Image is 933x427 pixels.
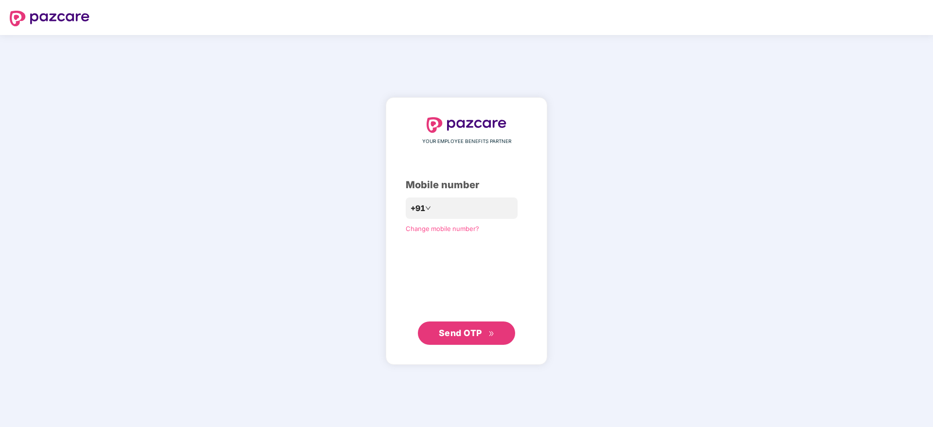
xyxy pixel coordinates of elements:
[427,117,506,133] img: logo
[425,205,431,211] span: down
[422,138,511,145] span: YOUR EMPLOYEE BENEFITS PARTNER
[418,321,515,345] button: Send OTPdouble-right
[439,328,482,338] span: Send OTP
[406,178,527,193] div: Mobile number
[10,11,90,26] img: logo
[411,202,425,214] span: +91
[406,225,479,232] a: Change mobile number?
[488,331,495,337] span: double-right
